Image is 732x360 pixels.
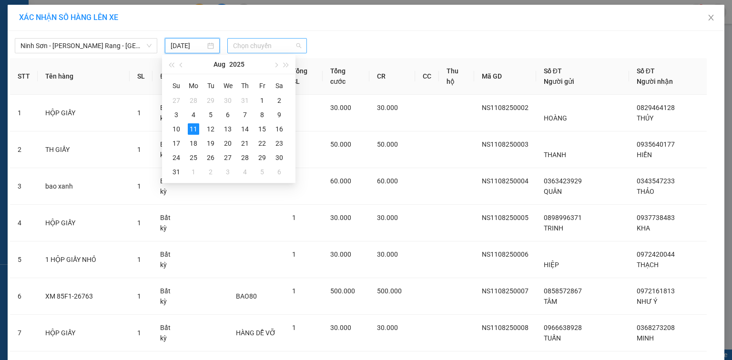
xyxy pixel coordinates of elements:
span: 30.000 [330,104,351,111]
span: NS1108250008 [482,324,529,331]
td: 1 [10,95,38,131]
th: Ghi chú [228,58,285,95]
span: QUÂN [544,188,562,195]
span: 30.000 [377,104,398,111]
span: 0935640177 [637,140,675,148]
td: Bất kỳ [152,168,185,205]
th: Tên hàng [38,58,130,95]
td: 7 [10,315,38,351]
span: TRINH [544,224,563,232]
span: THẢO [637,188,654,195]
span: 1 [292,177,296,185]
span: NS1108250007 [482,287,529,295]
span: 0898996371 [544,214,582,221]
td: TH GIẤY [38,131,130,168]
td: Bất kỳ [152,315,185,351]
span: 1 [292,250,296,258]
span: 50.000 [330,140,351,148]
span: 1 [137,292,141,300]
span: 60.000 [330,177,351,185]
span: 0363423929 [544,177,582,185]
th: ĐVT [152,58,185,95]
span: 1 [292,140,296,148]
span: 30.000 [377,214,398,221]
span: THANH [544,151,566,159]
span: 1 [137,219,141,227]
button: Close [698,5,724,31]
span: KHA [637,224,650,232]
span: Chọn chuyến [233,39,302,53]
span: 60.000 [377,177,398,185]
span: 0858572867 [544,287,582,295]
span: 30.000 [377,324,398,331]
th: CC [415,58,439,95]
td: 6 [10,278,38,315]
span: 0829464128 [637,104,675,111]
td: Bất kỳ [152,131,185,168]
span: 1 [137,146,141,153]
td: 4 [10,205,38,241]
span: THỦY [637,114,653,122]
span: Ninh Sơn - Phan Rang - Miền Tây [20,39,152,53]
span: 1 [137,329,141,337]
td: 2 [10,131,38,168]
th: CR [369,58,415,95]
span: 30.000 [377,250,398,258]
span: 0368273208 [637,324,675,331]
span: THẠCH [637,261,659,269]
span: HÀNG DỄ VỠ [236,329,276,337]
span: Người gửi [544,78,574,85]
span: Người nhận [637,78,673,85]
span: 1 [292,214,296,221]
span: 30.000 [330,324,351,331]
span: 500.000 [377,287,402,295]
span: BAO80 [236,292,257,300]
td: bao xanh [38,168,130,205]
span: 1 [292,324,296,331]
span: NHƯ Ý [637,298,657,305]
td: Bất kỳ [152,95,185,131]
span: 0972161813 [637,287,675,295]
span: 1 [137,109,141,117]
th: Thu hộ [439,58,474,95]
span: XÁC NHẬN SỐ HÀNG LÊN XE [19,13,118,22]
td: HỘP GIẤY [38,95,130,131]
td: Bất kỳ [152,278,185,315]
span: 0966638928 [544,324,582,331]
span: 0972420044 [637,250,675,258]
span: HIỆP [544,261,559,269]
span: 0343547233 [637,177,675,185]
span: 30.000 [330,250,351,258]
span: 0937738483 [637,214,675,221]
span: NS1108250002 [482,104,529,111]
td: 1 HỘP GIẤY NHỎ [38,241,130,278]
td: Bất kỳ [152,205,185,241]
td: HỘP GIẤY [38,315,130,351]
span: close [707,14,715,21]
span: HIỀN [637,151,652,159]
th: Tổng cước [323,58,370,95]
span: NS1108250003 [482,140,529,148]
span: 1 [137,182,141,190]
td: 3 [10,168,38,205]
span: NS1108250004 [482,177,529,185]
td: Bất kỳ [152,241,185,278]
span: Số ĐT [637,67,655,75]
th: STT [10,58,38,95]
span: 50.000 [377,140,398,148]
span: MINH [637,334,654,342]
span: HOÀNG [544,114,567,122]
th: Tổng SL [285,58,323,95]
input: 11/08/2025 [171,40,205,51]
span: 1 [137,256,141,263]
span: Số ĐT [544,67,562,75]
td: HỘP GIẤY [38,205,130,241]
span: TUẤN [544,334,561,342]
span: 1 [292,104,296,111]
span: NS1108250006 [482,250,529,258]
span: 500.000 [330,287,355,295]
span: TÂM [544,298,557,305]
td: XM 85F1-26763 [38,278,130,315]
td: 5 [10,241,38,278]
span: 1 [292,287,296,295]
